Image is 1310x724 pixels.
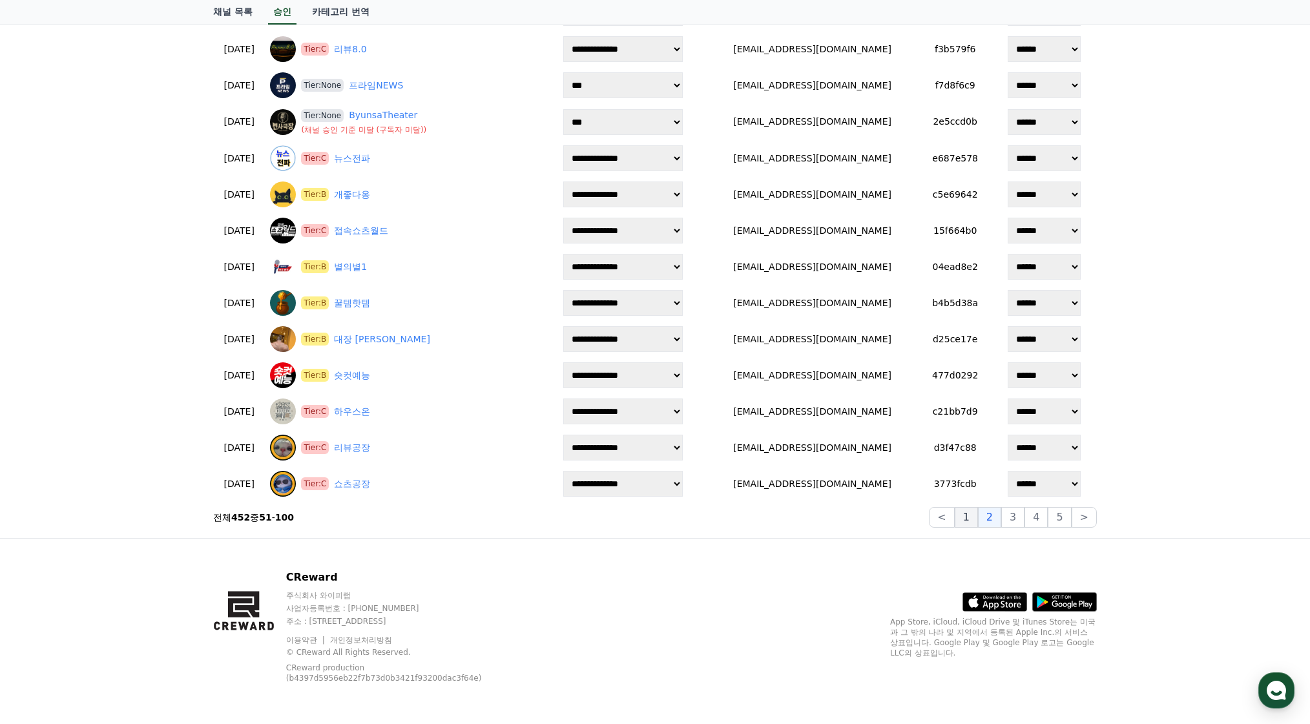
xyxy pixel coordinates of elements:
p: [DATE] [218,115,260,129]
span: Tier:C [301,152,329,165]
button: 1 [955,507,978,528]
strong: 452 [231,512,250,522]
p: [DATE] [218,441,260,455]
td: c21bb7d9 [919,393,991,429]
span: Tier:C [301,43,329,56]
span: Tier:B [301,369,329,382]
a: 홈 [4,409,85,442]
p: [DATE] [218,224,260,238]
span: Tier:B [301,296,329,309]
span: Tier:B [301,260,329,273]
p: CReward production (b4397d5956eb22f7b73d0b3421f93200dac3f64e) [286,663,493,683]
button: 5 [1048,507,1071,528]
td: [EMAIL_ADDRESS][DOMAIN_NAME] [705,67,919,103]
td: f3b579f6 [919,31,991,67]
button: 4 [1024,507,1048,528]
p: © CReward All Rights Reserved. [286,647,513,657]
td: 04ead8e2 [919,249,991,285]
img: 하우스온 [270,398,296,424]
a: 대장 [PERSON_NAME] [334,333,430,346]
span: Tier:C [301,224,329,237]
a: 개인정보처리방침 [330,636,392,645]
p: CReward [286,570,513,585]
p: [DATE] [218,369,260,382]
td: e687e578 [919,140,991,176]
strong: 100 [275,512,294,522]
span: Tier:C [301,477,329,490]
button: < [929,507,954,528]
p: [DATE] [218,79,260,92]
img: 뉴스전파 [270,145,296,171]
td: [EMAIL_ADDRESS][DOMAIN_NAME] [705,357,919,393]
td: [EMAIL_ADDRESS][DOMAIN_NAME] [705,176,919,212]
a: 개좋다옹 [334,188,370,202]
td: 15f664b0 [919,212,991,249]
td: 3773fcdb [919,466,991,502]
a: 접속쇼츠월드 [334,224,388,238]
img: 대장 곽두팔 [270,326,296,352]
td: b4b5d38a [919,285,991,321]
img: ByunsaTheater [270,109,296,135]
a: 쇼츠공장 [334,477,370,491]
p: 사업자등록번호 : [PHONE_NUMBER] [286,603,513,614]
strong: 51 [259,512,271,522]
span: 홈 [41,429,48,439]
a: ByunsaTheater [349,109,417,122]
a: 별의별1 [334,260,367,274]
td: f7d8f6c9 [919,67,991,103]
td: [EMAIL_ADDRESS][DOMAIN_NAME] [705,212,919,249]
p: [DATE] [218,43,260,56]
p: [DATE] [218,405,260,419]
img: 접속쇼츠월드 [270,218,296,243]
a: 리뷰8.0 [334,43,366,56]
p: 주식회사 와이피랩 [286,590,513,601]
a: 설정 [167,409,248,442]
td: [EMAIL_ADDRESS][DOMAIN_NAME] [705,140,919,176]
td: [EMAIL_ADDRESS][DOMAIN_NAME] [705,103,919,140]
img: 별의별1 [270,254,296,280]
p: 주소 : [STREET_ADDRESS] [286,616,513,626]
td: d25ce17e [919,321,991,357]
td: [EMAIL_ADDRESS][DOMAIN_NAME] [705,285,919,321]
img: 리뷰8.0 [270,36,296,62]
span: Tier:B [301,188,329,201]
p: [DATE] [218,333,260,346]
p: [DATE] [218,477,260,491]
td: [EMAIL_ADDRESS][DOMAIN_NAME] [705,393,919,429]
p: [DATE] [218,296,260,310]
a: 프라임NEWS [349,79,403,92]
p: [DATE] [218,152,260,165]
td: c5e69642 [919,176,991,212]
a: 하우스온 [334,405,370,419]
img: 숏컷예능 [270,362,296,388]
p: App Store, iCloud, iCloud Drive 및 iTunes Store는 미국과 그 밖의 나라 및 지역에서 등록된 Apple Inc.의 서비스 상표입니다. Goo... [890,617,1097,658]
td: 2e5ccd0b [919,103,991,140]
a: 뉴스전파 [334,152,370,165]
a: 리뷰공장 [334,441,370,455]
p: [DATE] [218,260,260,274]
p: [DATE] [218,188,260,202]
img: 프라임NEWS [270,72,296,98]
a: 숏컷예능 [334,369,370,382]
span: 설정 [200,429,215,439]
p: ( 채널 승인 기준 미달 (구독자 미달) ) [301,125,426,135]
img: 개좋다옹 [270,181,296,207]
button: > [1072,507,1097,528]
span: Tier:None [301,79,344,92]
span: 대화 [118,429,134,440]
span: Tier:C [301,441,329,454]
td: [EMAIL_ADDRESS][DOMAIN_NAME] [705,249,919,285]
img: 쇼츠공장 [270,471,296,497]
button: 3 [1001,507,1024,528]
a: 꿀템핫템 [334,296,370,310]
img: 리뷰공장 [270,435,296,460]
td: [EMAIL_ADDRESS][DOMAIN_NAME] [705,31,919,67]
button: 2 [978,507,1001,528]
p: 전체 중 - [213,511,294,524]
span: Tier:C [301,405,329,418]
span: Tier:B [301,333,329,346]
td: [EMAIL_ADDRESS][DOMAIN_NAME] [705,321,919,357]
a: 이용약관 [286,636,327,645]
td: [EMAIL_ADDRESS][DOMAIN_NAME] [705,429,919,466]
a: 대화 [85,409,167,442]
